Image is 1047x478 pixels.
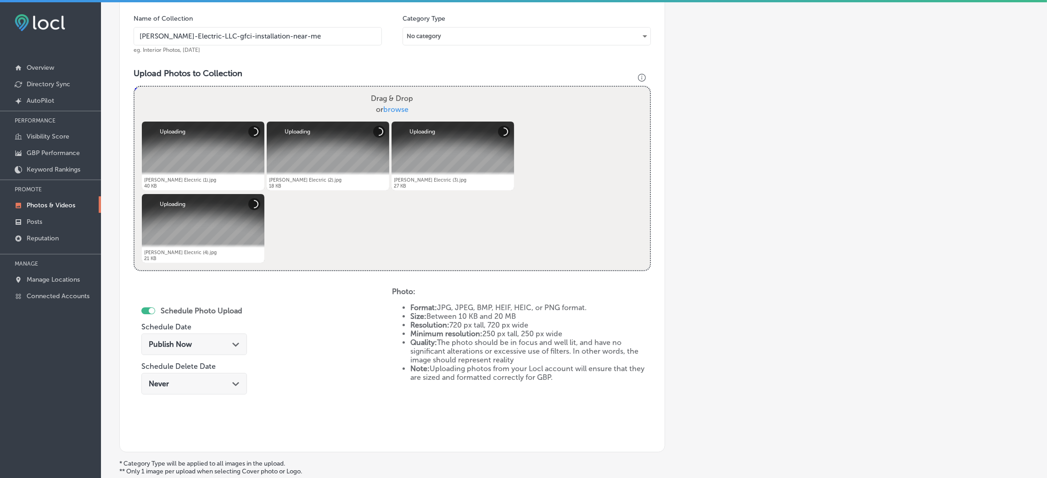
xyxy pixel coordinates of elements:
input: Title [134,27,382,45]
p: Reputation [27,234,59,242]
label: Schedule Date [141,322,191,331]
p: AutoPilot [27,97,54,105]
li: 250 px tall, 250 px wide [410,329,650,338]
img: fda3e92497d09a02dc62c9cd864e3231.png [15,14,65,31]
label: Drag & Drop or [367,89,417,119]
p: Manage Locations [27,276,80,283]
label: Schedule Delete Date [141,362,216,371]
span: Never [149,379,169,388]
strong: Size: [410,312,426,321]
h3: Upload Photos to Collection [134,68,651,78]
p: Posts [27,218,42,226]
label: Category Type [403,15,445,22]
span: Publish Now [149,340,192,349]
strong: Note: [410,364,430,373]
p: GBP Performance [27,149,80,157]
p: Connected Accounts [27,292,90,300]
div: No category [403,29,650,44]
strong: Format: [410,303,437,312]
li: Uploading photos from your Locl account will ensure that they are sized and formatted correctly f... [410,364,650,382]
span: browse [383,105,409,114]
strong: Photo: [392,287,415,296]
span: eg. Interior Photos, [DATE] [134,47,200,53]
li: Between 10 KB and 20 MB [410,312,650,321]
label: Schedule Photo Upload [161,306,242,315]
label: Name of Collection [134,15,193,22]
strong: Resolution: [410,321,449,329]
p: * Category Type will be applied to all images in the upload. ** Only 1 image per upload when sele... [119,460,1029,475]
li: JPG, JPEG, BMP, HEIF, HEIC, or PNG format. [410,303,650,312]
p: Visibility Score [27,133,69,140]
p: Directory Sync [27,80,70,88]
li: 720 px tall, 720 px wide [410,321,650,329]
p: Keyword Rankings [27,166,80,173]
li: The photo should be in focus and well lit, and have no significant alterations or excessive use o... [410,338,650,364]
p: Overview [27,64,54,72]
strong: Quality: [410,338,437,347]
strong: Minimum resolution: [410,329,482,338]
p: Photos & Videos [27,201,75,209]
